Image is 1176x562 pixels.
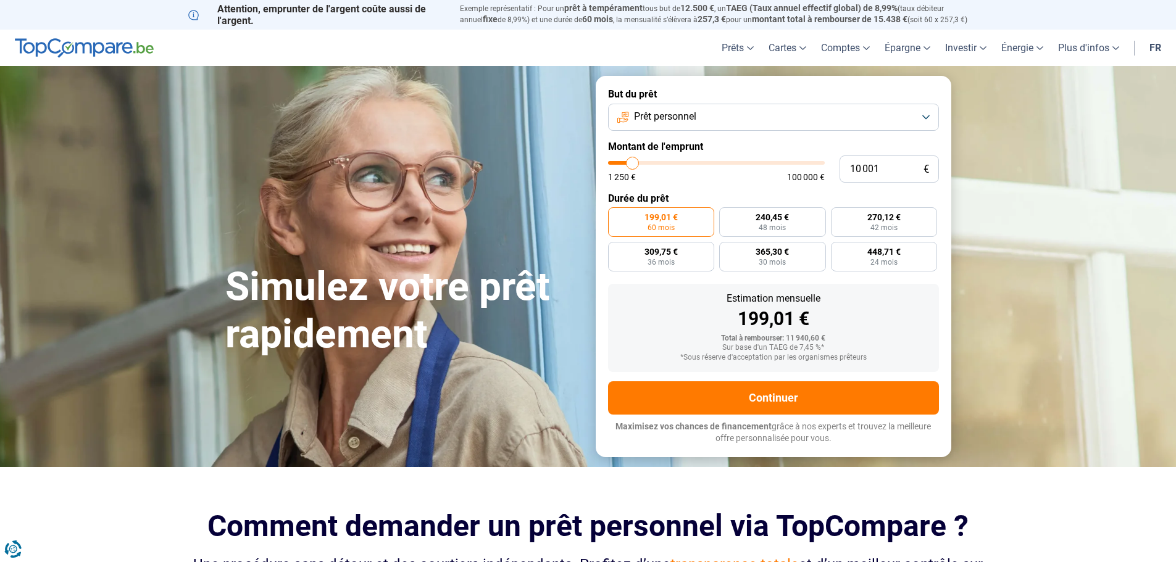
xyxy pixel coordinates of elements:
[644,247,678,256] span: 309,75 €
[759,224,786,231] span: 48 mois
[608,381,939,415] button: Continuer
[483,14,498,24] span: fixe
[994,30,1051,66] a: Énergie
[938,30,994,66] a: Investir
[608,192,939,204] label: Durée du prêt
[608,141,939,152] label: Montant de l'emprunt
[726,3,898,13] span: TAEG (Taux annuel effectif global) de 8,99%
[188,509,988,543] h2: Comment demander un prêt personnel via TopCompare ?
[756,247,789,256] span: 365,30 €
[634,110,696,123] span: Prêt personnel
[618,353,929,362] div: *Sous réserve d'acceptation par les organismes prêteurs
[870,224,898,231] span: 42 mois
[618,294,929,304] div: Estimation mensuelle
[460,3,988,25] p: Exemple représentatif : Pour un tous but de , un (taux débiteur annuel de 8,99%) et une durée de ...
[814,30,877,66] a: Comptes
[756,213,789,221] span: 240,45 €
[608,104,939,131] button: Prêt personnel
[618,334,929,343] div: Total à rembourser: 11 940,60 €
[752,14,907,24] span: montant total à rembourser de 15.438 €
[608,88,939,100] label: But du prêt
[1051,30,1127,66] a: Plus d'infos
[644,213,678,221] span: 199,01 €
[618,310,929,328] div: 199,01 €
[761,30,814,66] a: Cartes
[867,247,901,256] span: 448,71 €
[615,421,772,431] span: Maximisez vos chances de financement
[225,263,581,358] h1: Simulez votre prêt rapidement
[924,164,929,175] span: €
[648,258,675,266] span: 36 mois
[877,30,938,66] a: Épargne
[759,258,786,266] span: 30 mois
[680,3,714,13] span: 12.500 €
[582,14,613,24] span: 60 mois
[714,30,761,66] a: Prêts
[870,258,898,266] span: 24 mois
[608,421,939,445] p: grâce à nos experts et trouvez la meilleure offre personnalisée pour vous.
[787,173,825,181] span: 100 000 €
[608,173,636,181] span: 1 250 €
[188,3,445,27] p: Attention, emprunter de l'argent coûte aussi de l'argent.
[618,344,929,352] div: Sur base d'un TAEG de 7,45 %*
[1142,30,1169,66] a: fr
[648,224,675,231] span: 60 mois
[564,3,643,13] span: prêt à tempérament
[15,38,154,58] img: TopCompare
[698,14,726,24] span: 257,3 €
[867,213,901,221] span: 270,12 €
